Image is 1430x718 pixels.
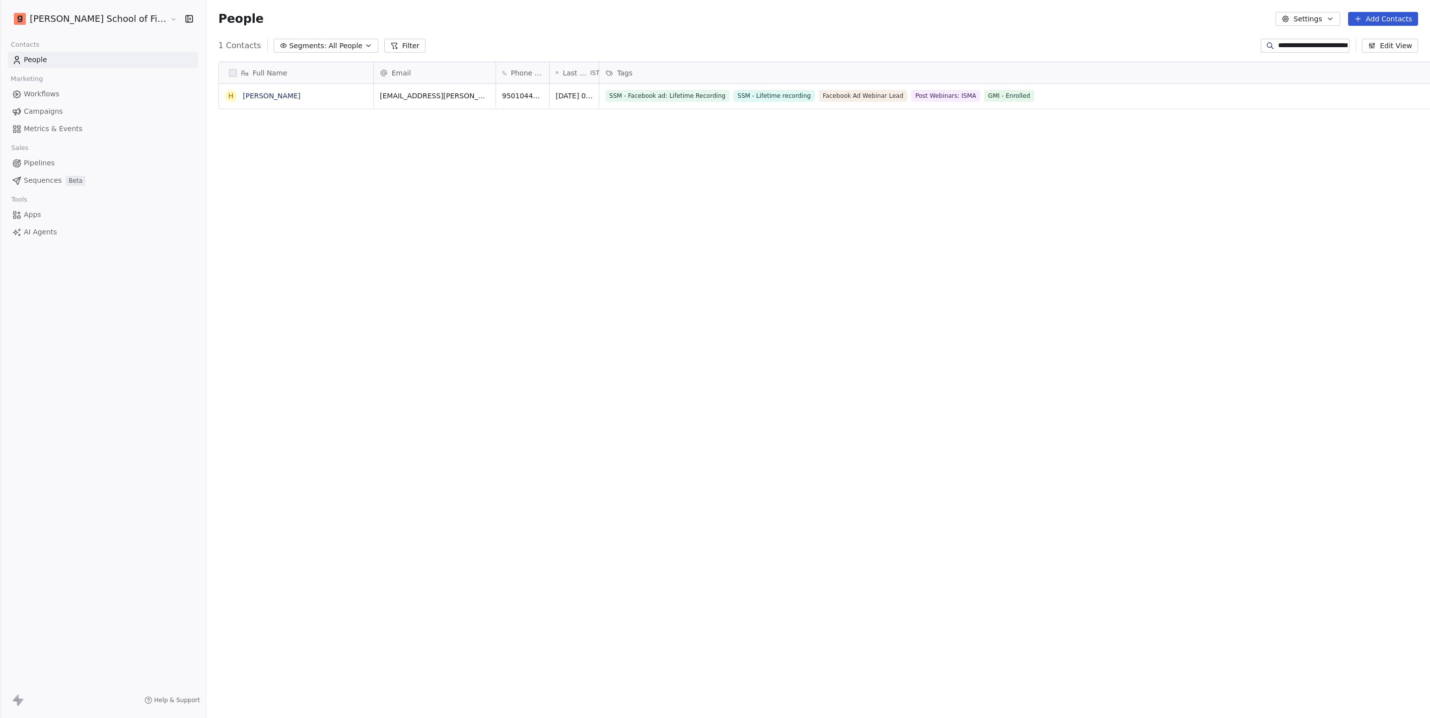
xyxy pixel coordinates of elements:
[7,141,33,155] span: Sales
[24,158,55,168] span: Pipelines
[24,175,62,186] span: Sequences
[7,192,31,207] span: Tools
[24,106,63,117] span: Campaigns
[253,68,287,78] span: Full Name
[12,10,163,27] button: [PERSON_NAME] School of Finance LLP
[24,55,47,65] span: People
[66,176,85,186] span: Beta
[550,62,599,83] div: Last Activity DateIST
[218,40,261,52] span: 1 Contacts
[8,103,198,120] a: Campaigns
[8,121,198,137] a: Metrics & Events
[243,92,300,100] a: [PERSON_NAME]
[289,41,327,51] span: Segments:
[1276,12,1340,26] button: Settings
[30,12,168,25] span: [PERSON_NAME] School of Finance LLP
[819,90,907,102] span: Facebook Ad Webinar Lead
[24,124,82,134] span: Metrics & Events
[8,155,198,171] a: Pipelines
[24,210,41,220] span: Apps
[144,696,200,704] a: Help & Support
[228,91,233,101] div: H
[605,90,729,102] span: SSM - Facebook ad: Lifetime Recording
[218,11,264,26] span: People
[1362,39,1418,53] button: Edit View
[219,84,374,670] div: grid
[8,52,198,68] a: People
[984,90,1034,102] span: GMI - Enrolled
[496,62,549,83] div: Phone Number
[590,69,600,77] span: IST
[511,68,543,78] span: Phone Number
[563,68,588,78] span: Last Activity Date
[8,224,198,240] a: AI Agents
[24,89,60,99] span: Workflows
[24,227,57,237] span: AI Agents
[329,41,362,51] span: All People
[384,39,426,53] button: Filter
[154,696,200,704] span: Help & Support
[219,62,373,83] div: Full Name
[14,13,26,25] img: Goela%20School%20Logos%20(4).png
[380,91,490,101] span: [EMAIL_ADDRESS][PERSON_NAME][DOMAIN_NAME]
[6,72,47,86] span: Marketing
[6,37,44,52] span: Contacts
[392,68,411,78] span: Email
[556,91,593,101] span: [DATE] 09:00 AM
[8,207,198,223] a: Apps
[8,172,198,189] a: SequencesBeta
[1348,12,1418,26] button: Add Contacts
[733,90,815,102] span: SSM - Lifetime recording
[911,90,980,102] span: Post Webinars: ISMA
[374,62,496,83] div: Email
[8,86,198,102] a: Workflows
[617,68,633,78] span: Tags
[502,91,543,101] span: 9501044140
